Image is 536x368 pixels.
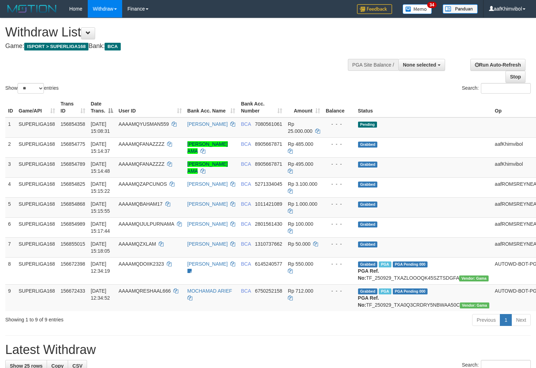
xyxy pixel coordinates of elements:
a: [PERSON_NAME] AMA [187,141,228,154]
td: SUPERLIGA168 [16,217,58,237]
span: 156854789 [61,161,85,167]
th: Date Trans.: activate to sort column descending [88,97,116,117]
img: panduan.png [443,4,478,14]
span: Grabbed [358,222,378,227]
a: [PERSON_NAME] [187,261,228,267]
span: Rp 1.000.000 [288,201,317,207]
span: AAAAMQZAPCUNOS [119,181,167,187]
img: Feedback.jpg [357,4,392,14]
div: - - - [326,220,352,227]
span: 156854868 [61,201,85,207]
span: [DATE] 15:14:37 [91,141,110,154]
td: 1 [5,117,16,138]
a: Next [511,314,531,326]
span: Copy 2801561430 to clipboard [255,221,282,227]
span: 156672398 [61,261,85,267]
th: User ID: activate to sort column ascending [116,97,185,117]
span: Copy 8905667871 to clipboard [255,161,282,167]
span: BCA [241,221,251,227]
div: - - - [326,180,352,188]
td: 9 [5,284,16,311]
span: 156854775 [61,141,85,147]
span: Grabbed [358,142,378,148]
a: [PERSON_NAME] [187,201,228,207]
span: Copy 1011421089 to clipboard [255,201,282,207]
b: PGA Ref. No: [358,268,379,281]
div: - - - [326,260,352,267]
span: AAAAMQFANAZZZZ [119,141,165,147]
span: Copy 6750252158 to clipboard [255,288,282,294]
td: SUPERLIGA168 [16,177,58,197]
td: SUPERLIGA168 [16,137,58,157]
span: AAAAMQDOIIK2323 [119,261,164,267]
span: Grabbed [358,162,378,168]
td: 8 [5,257,16,284]
span: [DATE] 15:15:22 [91,181,110,194]
span: Copy 1310737662 to clipboard [255,241,282,247]
td: 5 [5,197,16,217]
div: Showing 1 to 9 of 9 entries [5,313,218,323]
a: MOCHAMAD ARIEF [187,288,232,294]
span: Grabbed [358,241,378,247]
span: [DATE] 15:17:44 [91,221,110,234]
a: [PERSON_NAME] [187,121,228,127]
span: [DATE] 12:34:52 [91,288,110,301]
span: Rp 50.000 [288,241,311,247]
span: Pending [358,122,377,128]
span: Rp 712.000 [288,288,313,294]
td: 3 [5,157,16,177]
td: 6 [5,217,16,237]
span: Marked by aafsoycanthlai [379,261,391,267]
a: [PERSON_NAME] [187,241,228,247]
th: Trans ID: activate to sort column ascending [58,97,88,117]
span: AAAAMQZXLAM [119,241,156,247]
span: AAAAMQRESHAAL666 [119,288,171,294]
span: PGA Pending [393,261,428,267]
a: [PERSON_NAME] AMA [187,161,228,174]
span: PGA Pending [393,288,428,294]
td: 4 [5,177,16,197]
span: Rp 3.100.000 [288,181,317,187]
a: Run Auto-Refresh [470,59,525,71]
span: BCA [241,141,251,147]
span: BCA [105,43,120,50]
span: BCA [241,201,251,207]
span: AAAAMQBAHAM17 [119,201,163,207]
span: 156854989 [61,221,85,227]
td: SUPERLIGA168 [16,284,58,311]
span: BCA [241,288,251,294]
div: - - - [326,240,352,247]
td: SUPERLIGA168 [16,117,58,138]
span: Copy 6145240577 to clipboard [255,261,282,267]
span: 156854358 [61,121,85,127]
span: AAAAMQIJULPURNAMA [119,221,174,227]
a: [PERSON_NAME] [187,181,228,187]
span: 34 [427,2,437,8]
th: Status [355,97,492,117]
button: None selected [398,59,445,71]
span: Rp 485.000 [288,141,313,147]
a: [PERSON_NAME] [187,221,228,227]
label: Search: [462,83,531,94]
span: Rp 25.000.000 [288,121,312,134]
div: - - - [326,161,352,168]
td: TF_250929_TXA0Q3CRDRY5NBWAA50C [355,284,492,311]
th: Balance [323,97,355,117]
span: ISPORT > SUPERLIGA168 [24,43,88,50]
span: BCA [241,261,251,267]
span: BCA [241,121,251,127]
div: - - - [326,200,352,207]
td: SUPERLIGA168 [16,197,58,217]
span: Rp 100.000 [288,221,313,227]
th: ID [5,97,16,117]
span: [DATE] 15:14:48 [91,161,110,174]
th: Bank Acc. Number: activate to sort column ascending [238,97,285,117]
b: PGA Ref. No: [358,295,379,308]
span: BCA [241,161,251,167]
span: [DATE] 15:18:05 [91,241,110,254]
span: Rp 495.000 [288,161,313,167]
span: [DATE] 12:34:19 [91,261,110,274]
span: Rp 550.000 [288,261,313,267]
span: Copy 5271334045 to clipboard [255,181,282,187]
input: Search: [481,83,531,94]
